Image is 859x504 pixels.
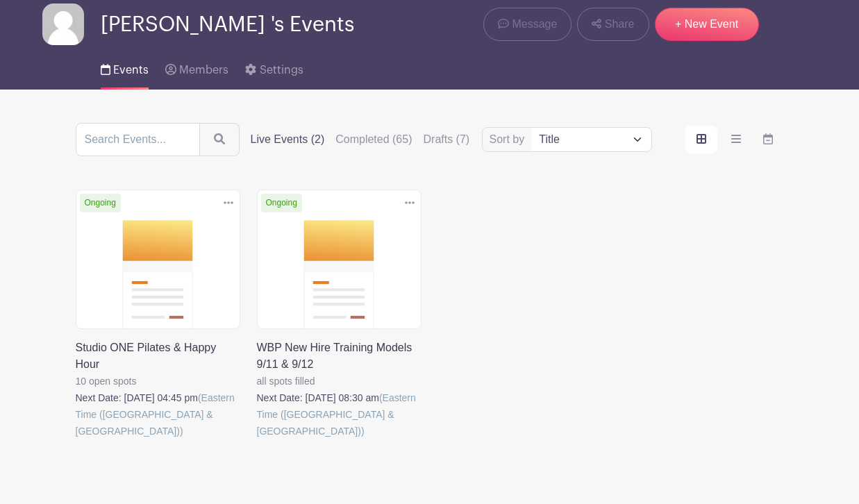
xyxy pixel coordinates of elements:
[165,45,228,90] a: Members
[490,131,529,148] label: Sort by
[424,131,470,148] label: Drafts (7)
[179,65,228,76] span: Members
[685,126,784,153] div: order and view
[42,3,84,45] img: default-ce2991bfa6775e67f084385cd625a349d9dcbb7a52a09fb2fda1e96e2d18dcdb.png
[483,8,572,41] a: Message
[101,45,149,90] a: Events
[101,13,354,36] span: [PERSON_NAME] 's Events
[251,131,325,148] label: Live Events (2)
[655,8,759,41] a: + New Event
[260,65,303,76] span: Settings
[251,131,481,148] div: filters
[335,131,412,148] label: Completed (65)
[577,8,649,41] a: Share
[76,123,200,156] input: Search Events...
[512,16,557,33] span: Message
[113,65,149,76] span: Events
[245,45,303,90] a: Settings
[605,16,635,33] span: Share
